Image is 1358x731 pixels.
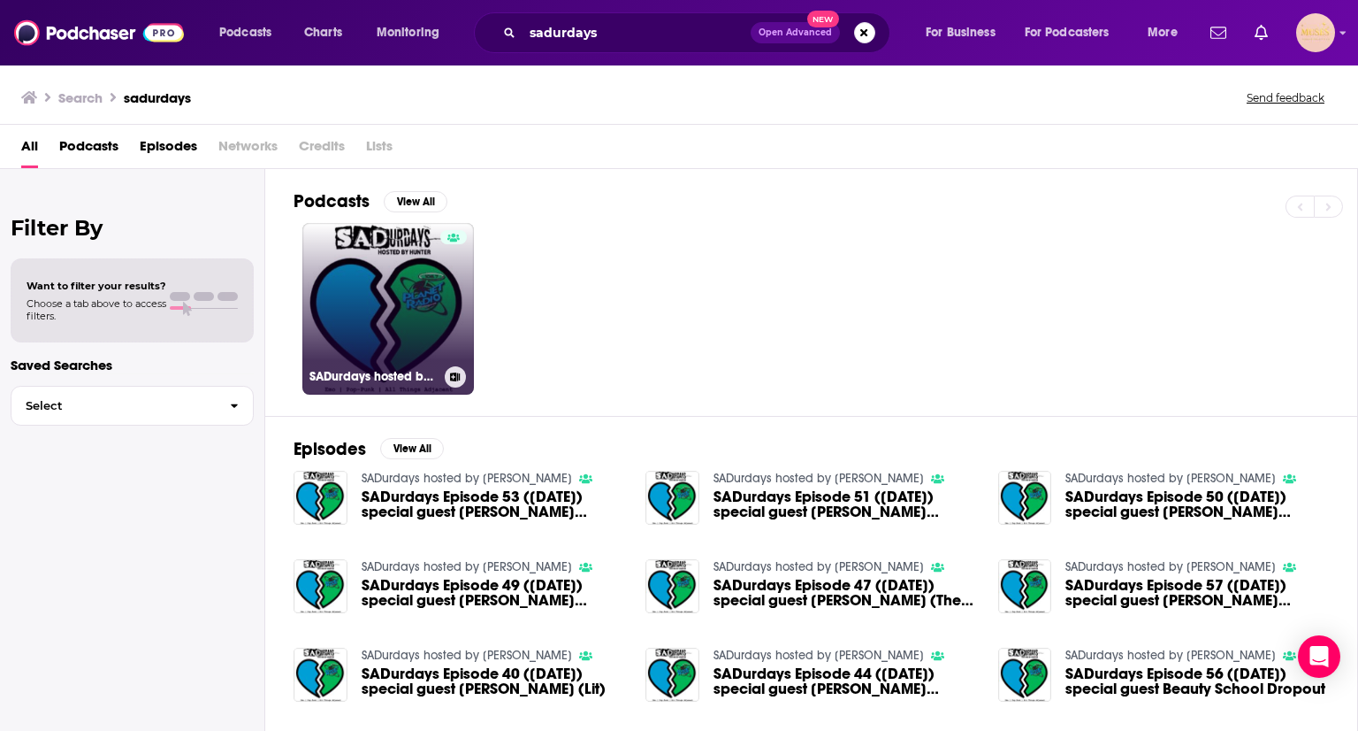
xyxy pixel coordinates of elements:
a: EpisodesView All [294,438,444,460]
span: More [1148,20,1178,45]
a: SADurdays hosted by Hunter deBlanc [1065,648,1276,663]
a: SADurdays Episode 53 (5/24/25) special guest Doug Robb (Hoobastank) [362,489,625,519]
button: open menu [1135,19,1200,47]
button: Send feedback [1241,90,1330,105]
a: Show notifications dropdown [1203,18,1233,48]
span: SADurdays Episode 44 ([DATE]) special guest [PERSON_NAME] ([PERSON_NAME]) [713,666,977,696]
h3: sadurdays [124,89,191,106]
h2: Filter By [11,215,254,241]
span: SADurdays Episode 53 ([DATE]) special guest [PERSON_NAME] (Hoobastank) [362,489,625,519]
span: SADurdays Episode 51 ([DATE]) special guest [PERSON_NAME] ([DATE]) [713,489,977,519]
img: User Profile [1296,13,1335,52]
a: SADurdays Episode 44 (10/5/24) special guest Shane Told (Silverstein) [713,666,977,696]
button: Select [11,386,254,426]
img: SADurdays Episode 44 (10/5/24) special guest Shane Told (Silverstein) [645,648,699,702]
a: SADurdays Episode 56 (7/19/25) special guest Beauty School Dropout [1065,666,1329,696]
img: SADurdays Episode 57 (7/26/25) special guest Stephen Christian (Anberlin / Anchor & Braille) [998,559,1052,613]
a: PodcastsView All [294,190,447,212]
span: SADurdays Episode 56 ([DATE]) special guest Beauty School Dropout [1065,666,1329,696]
div: Open Intercom Messenger [1298,635,1340,678]
img: Podchaser - Follow, Share and Rate Podcasts [14,16,184,50]
span: Monitoring [377,20,439,45]
a: SADurdays Episode 50 (3/15/25) special guest Nick Torres (Northstar + Cassino) [1065,489,1329,519]
a: Podcasts [59,132,118,168]
button: View All [380,438,444,459]
img: SADurdays Episode 49 (2/15/25) special guest Kellin Quinn (Sleeping With Sirens) [294,559,347,613]
span: For Podcasters [1025,20,1110,45]
button: Open AdvancedNew [751,22,840,43]
button: open menu [207,19,294,47]
h3: SADurdays hosted by [PERSON_NAME] [309,369,438,384]
div: Search podcasts, credits, & more... [491,12,907,53]
span: For Business [926,20,996,45]
span: Open Advanced [759,28,832,37]
span: SADurdays Episode 40 ([DATE]) special guest [PERSON_NAME] (Lit) [362,666,625,696]
img: SADurdays Episode 47 (11/30/24) special guest Ace Enders (The Early November) [645,559,699,613]
button: View All [384,191,447,212]
a: SADurdays hosted by Hunter deBlanc [362,471,572,486]
span: Logged in as MUSESPR [1296,13,1335,52]
span: Choose a tab above to access filters. [27,297,166,322]
a: SADurdays hosted by Hunter deBlanc [1065,559,1276,574]
span: SADurdays Episode 57 ([DATE]) special guest [PERSON_NAME] ([PERSON_NAME] / Anchor & Braille) [1065,578,1329,608]
img: SADurdays Episode 40 (7/20/24) special guest Ajay Popoff (Lit) [294,648,347,702]
span: Credits [299,132,345,168]
span: Want to filter your results? [27,280,166,292]
a: Show notifications dropdown [1247,18,1275,48]
span: SADurdays Episode 50 ([DATE]) special guest [PERSON_NAME] (Northstar + [PERSON_NAME]) [1065,489,1329,519]
a: SADurdays hosted by [PERSON_NAME] [302,223,474,395]
button: open menu [1013,19,1135,47]
a: SADurdays Episode 57 (7/26/25) special guest Stephen Christian (Anberlin / Anchor & Braille) [1065,578,1329,608]
span: Select [11,400,216,412]
button: open menu [913,19,1018,47]
h2: Episodes [294,438,366,460]
button: Show profile menu [1296,13,1335,52]
span: Lists [366,132,393,168]
span: New [807,11,839,27]
img: SADurdays Episode 51 (5/3/25) special guest Geoff Rickly (Thursday) [645,471,699,525]
a: SADurdays hosted by Hunter deBlanc [713,648,924,663]
a: SADurdays Episode 49 (2/15/25) special guest Kellin Quinn (Sleeping With Sirens) [362,578,625,608]
a: All [21,132,38,168]
span: SADurdays Episode 47 ([DATE]) special guest [PERSON_NAME] (The Early November) [713,578,977,608]
span: Podcasts [219,20,271,45]
h2: Podcasts [294,190,370,212]
a: Episodes [140,132,197,168]
img: SADurdays Episode 56 (7/19/25) special guest Beauty School Dropout [998,648,1052,702]
a: SADurdays hosted by Hunter deBlanc [713,471,924,486]
a: SADurdays hosted by Hunter deBlanc [713,559,924,574]
input: Search podcasts, credits, & more... [523,19,751,47]
span: Networks [218,132,278,168]
img: SADurdays Episode 53 (5/24/25) special guest Doug Robb (Hoobastank) [294,471,347,525]
a: SADurdays Episode 40 (7/20/24) special guest Ajay Popoff (Lit) [362,666,625,696]
span: Charts [304,20,342,45]
a: SADurdays hosted by Hunter deBlanc [1065,471,1276,486]
h3: Search [58,89,103,106]
p: Saved Searches [11,357,254,373]
button: open menu [364,19,462,47]
img: SADurdays Episode 50 (3/15/25) special guest Nick Torres (Northstar + Cassino) [998,471,1052,525]
a: SADurdays Episode 51 (5/3/25) special guest Geoff Rickly (Thursday) [713,489,977,519]
a: SADurdays hosted by Hunter deBlanc [362,648,572,663]
span: SADurdays Episode 49 ([DATE]) special guest [PERSON_NAME] (Sleeping With Sirens) [362,578,625,608]
a: Charts [293,19,353,47]
a: SADurdays Episode 47 (11/30/24) special guest Ace Enders (The Early November) [713,578,977,608]
a: SADurdays hosted by Hunter deBlanc [362,559,572,574]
